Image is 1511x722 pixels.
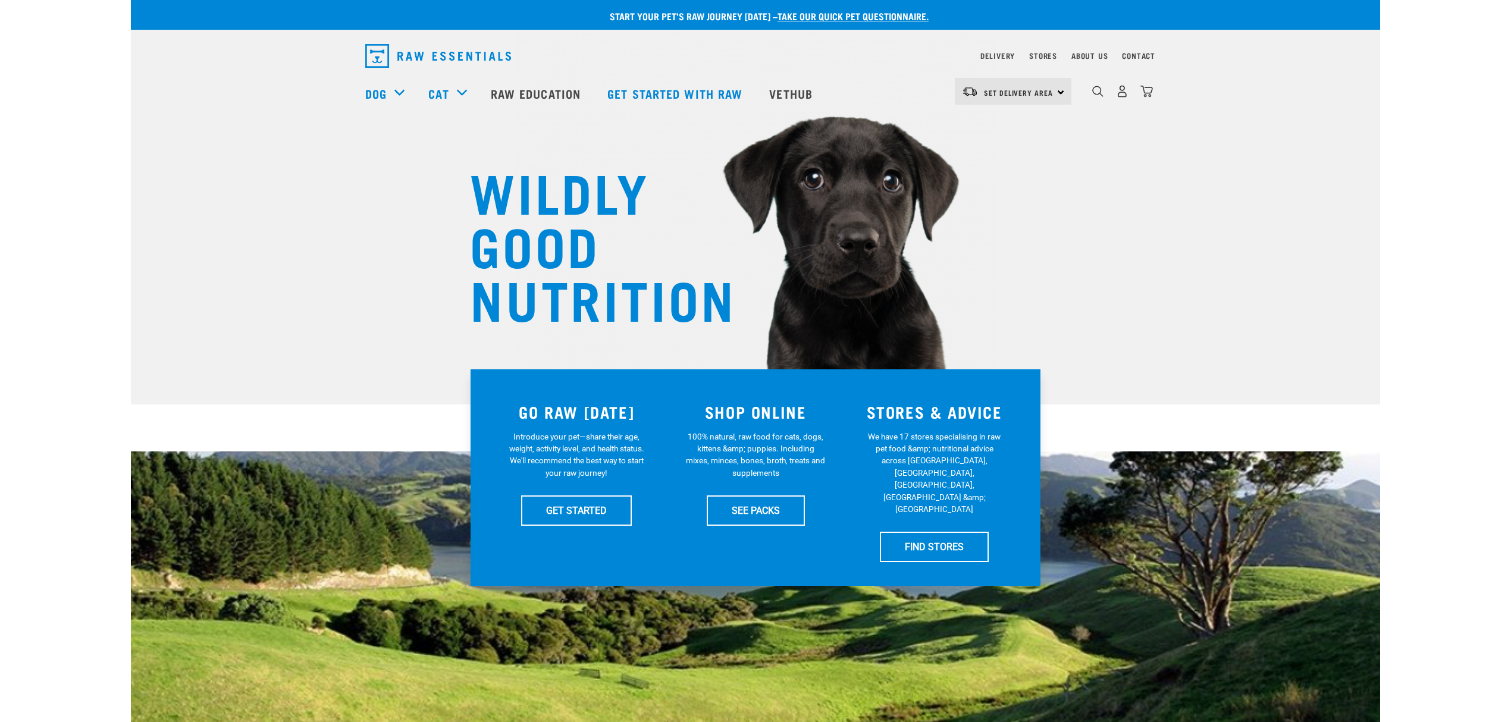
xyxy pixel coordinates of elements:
img: home-icon-1@2x.png [1092,86,1104,97]
a: Vethub [757,70,827,117]
a: Raw Education [479,70,595,117]
a: About Us [1071,54,1108,58]
a: Cat [428,84,449,102]
nav: dropdown navigation [356,39,1155,73]
img: home-icon@2x.png [1140,85,1153,98]
a: GET STARTED [521,495,632,525]
p: 100% natural, raw food for cats, dogs, kittens &amp; puppies. Including mixes, minces, bones, bro... [686,431,826,479]
span: Set Delivery Area [984,90,1053,95]
h3: SHOP ONLINE [673,403,838,421]
a: Dog [365,84,387,102]
h1: WILDLY GOOD NUTRITION [470,164,708,324]
img: van-moving.png [962,86,978,97]
a: FIND STORES [880,532,989,561]
a: Stores [1029,54,1057,58]
a: Delivery [980,54,1015,58]
a: take our quick pet questionnaire. [778,13,929,18]
p: Introduce your pet—share their age, weight, activity level, and health status. We'll recommend th... [507,431,647,479]
h3: STORES & ADVICE [852,403,1017,421]
a: Contact [1122,54,1155,58]
a: SEE PACKS [707,495,805,525]
p: Start your pet’s raw journey [DATE] – [140,9,1389,23]
h3: GO RAW [DATE] [494,403,659,421]
a: Get started with Raw [595,70,757,117]
img: user.png [1116,85,1128,98]
nav: dropdown navigation [131,70,1380,117]
img: Raw Essentials Logo [365,44,511,68]
p: We have 17 stores specialising in raw pet food &amp; nutritional advice across [GEOGRAPHIC_DATA],... [864,431,1004,516]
